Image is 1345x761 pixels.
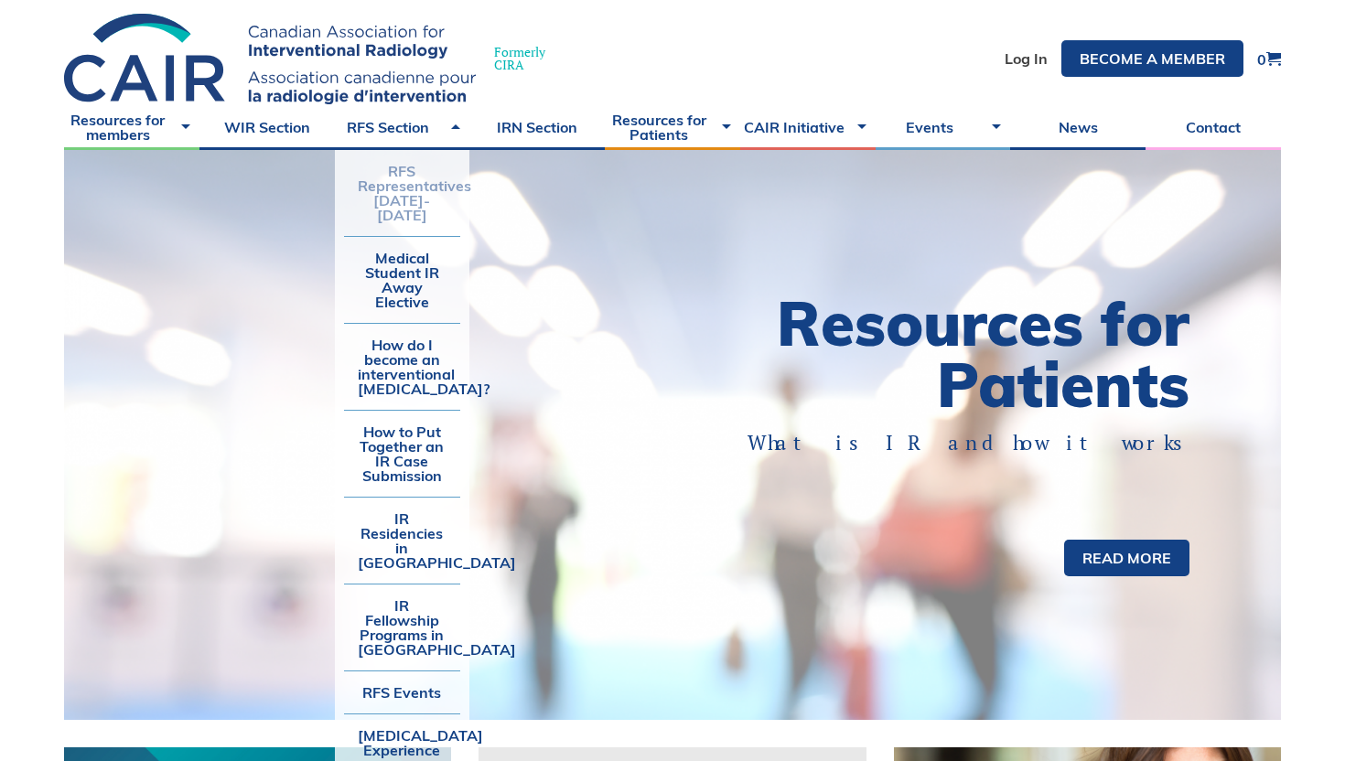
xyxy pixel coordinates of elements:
[605,104,740,150] a: Resources for Patients
[876,104,1011,150] a: Events
[344,237,461,323] a: Medical Student IR Away Elective
[1005,51,1048,66] a: Log In
[740,104,876,150] a: CAIR Initiative
[64,14,564,104] a: FormerlyCIRA
[1257,51,1281,67] a: 0
[1061,40,1243,77] a: Become a member
[344,498,461,584] a: IR Residencies in [GEOGRAPHIC_DATA]
[344,324,461,410] a: How do I become an interventional [MEDICAL_DATA]?
[737,429,1189,457] p: What is IR and how it works
[64,104,199,150] a: Resources for members
[344,671,461,713] a: RFS Events
[335,104,470,150] a: RFS Section
[469,104,605,150] a: IRN Section
[344,150,461,236] a: RFS Representatives [DATE]-[DATE]
[64,14,476,104] img: CIRA
[1064,540,1189,576] a: Read more
[344,584,461,670] a: IR Fellowship Programs in [GEOGRAPHIC_DATA]
[494,46,545,71] span: Formerly CIRA
[344,411,461,497] a: How to Put Together an IR Case Submission
[672,293,1189,415] h1: Resources for Patients
[199,104,335,150] a: WIR Section
[1010,104,1146,150] a: News
[1146,104,1281,150] a: Contact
